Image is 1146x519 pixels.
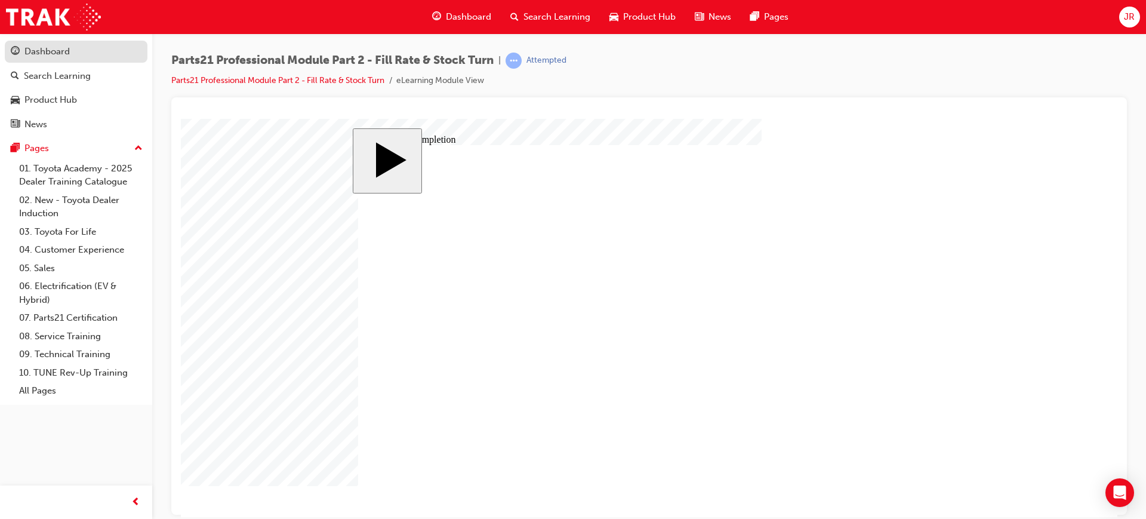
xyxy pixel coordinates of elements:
span: guage-icon [432,10,441,24]
span: car-icon [11,95,20,106]
a: 09. Technical Training [14,345,147,364]
a: 06. Electrification (EV & Hybrid) [14,277,147,309]
a: All Pages [14,382,147,400]
div: Attempted [526,55,566,66]
span: Dashboard [446,10,491,24]
a: 02. New - Toyota Dealer Induction [14,191,147,223]
button: Pages [5,137,147,159]
a: Parts21 Professional Module Part 2 - Fill Rate & Stock Turn [171,75,384,85]
div: Parts 21 Cluster 2 Start Course [172,10,765,389]
a: 08. Service Training [14,327,147,346]
span: search-icon [11,71,19,82]
span: News [708,10,731,24]
span: prev-icon [131,495,140,510]
img: Trak [6,4,101,30]
div: Search Learning [24,69,91,83]
div: News [24,118,47,131]
span: news-icon [695,10,704,24]
span: Pages [764,10,788,24]
span: pages-icon [750,10,759,24]
a: 01. Toyota Academy - 2025 Dealer Training Catalogue [14,159,147,191]
a: 07. Parts21 Certification [14,309,147,327]
span: JR [1124,10,1135,24]
span: | [498,54,501,67]
a: guage-iconDashboard [423,5,501,29]
span: search-icon [510,10,519,24]
span: guage-icon [11,47,20,57]
li: eLearning Module View [396,74,484,88]
a: News [5,113,147,136]
span: learningRecordVerb_ATTEMPT-icon [506,53,522,69]
a: car-iconProduct Hub [600,5,685,29]
a: news-iconNews [685,5,741,29]
span: pages-icon [11,143,20,154]
div: Open Intercom Messenger [1105,478,1134,507]
span: up-icon [134,141,143,156]
a: Product Hub [5,89,147,111]
a: pages-iconPages [741,5,798,29]
button: Start [172,10,241,75]
a: 10. TUNE Rev-Up Training [14,364,147,382]
span: car-icon [609,10,618,24]
span: Search Learning [523,10,590,24]
a: 05. Sales [14,259,147,278]
span: Parts21 Professional Module Part 2 - Fill Rate & Stock Turn [171,54,494,67]
div: Dashboard [24,45,70,59]
div: Product Hub [24,93,77,107]
a: Search Learning [5,65,147,87]
a: 03. Toyota For Life [14,223,147,241]
a: Dashboard [5,41,147,63]
span: news-icon [11,119,20,130]
div: Pages [24,142,49,155]
a: search-iconSearch Learning [501,5,600,29]
button: JR [1119,7,1140,27]
span: Product Hub [623,10,676,24]
a: 04. Customer Experience [14,241,147,259]
button: DashboardSearch LearningProduct HubNews [5,38,147,137]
